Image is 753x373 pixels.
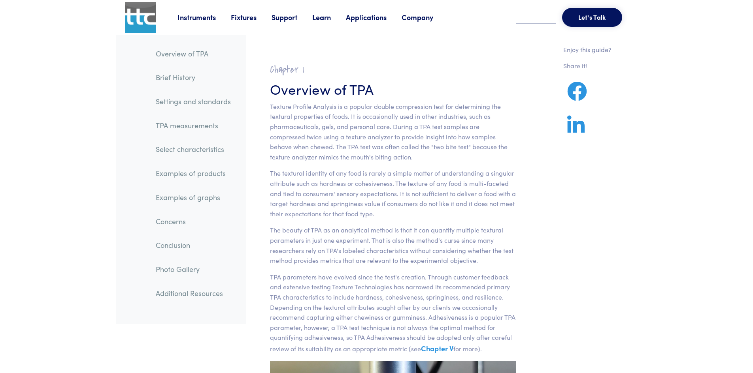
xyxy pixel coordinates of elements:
[421,343,453,353] a: Chapter V
[125,2,156,33] img: ttc_logo_1x1_v1.0.png
[270,79,516,98] h3: Overview of TPA
[149,92,237,111] a: Settings and standards
[149,212,237,231] a: Concerns
[563,61,611,71] p: Share it!
[231,12,272,22] a: Fixtures
[149,260,237,278] a: Photo Gallery
[149,116,237,135] a: TPA measurements
[563,45,611,55] p: Enjoy this guide?
[177,12,231,22] a: Instruments
[149,284,237,302] a: Additional Resources
[270,168,516,219] p: The textural identity of any food is rarely a simple matter of understanding a singular attribute...
[270,272,516,354] p: TPA parameters have evolved since the test's creation. Through customer feedback and extensive te...
[402,12,448,22] a: Company
[272,12,312,22] a: Support
[562,8,622,27] button: Let's Talk
[270,225,516,265] p: The beauty of TPA as an analytical method is that it can quantify multiple textural parameters in...
[149,45,237,63] a: Overview of TPA
[149,68,237,86] a: Brief History
[563,125,589,135] a: Share on LinkedIn
[149,236,237,254] a: Conclusion
[149,140,237,158] a: Select characteristics
[270,101,516,162] p: Texture Profile Analysis is a popular double compression test for determining the textural proper...
[149,188,237,206] a: Examples of graphs
[312,12,346,22] a: Learn
[149,164,237,182] a: Examples of products
[346,12,402,22] a: Applications
[270,64,516,76] h2: Chapter I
